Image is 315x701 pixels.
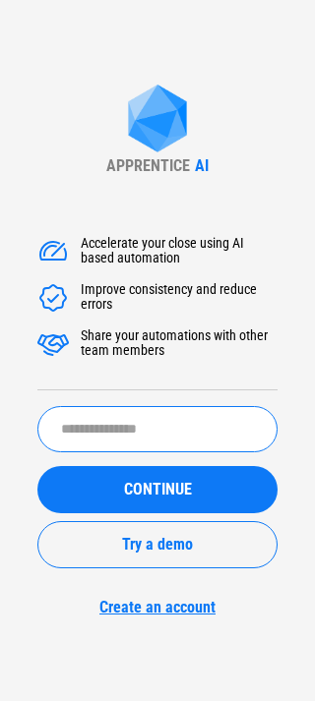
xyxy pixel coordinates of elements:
[118,85,197,156] img: Apprentice AI
[37,521,278,568] button: Try a demo
[37,236,69,267] img: Accelerate
[37,466,278,513] button: CONTINUE
[81,328,278,360] div: Share your automations with other team members
[124,482,192,497] span: CONTINUE
[37,328,69,360] img: Accelerate
[37,598,278,616] a: Create an account
[37,282,69,314] img: Accelerate
[106,156,190,175] div: APPRENTICE
[81,236,278,267] div: Accelerate your close using AI based automation
[122,537,193,553] span: Try a demo
[81,282,278,314] div: Improve consistency and reduce errors
[195,156,209,175] div: AI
